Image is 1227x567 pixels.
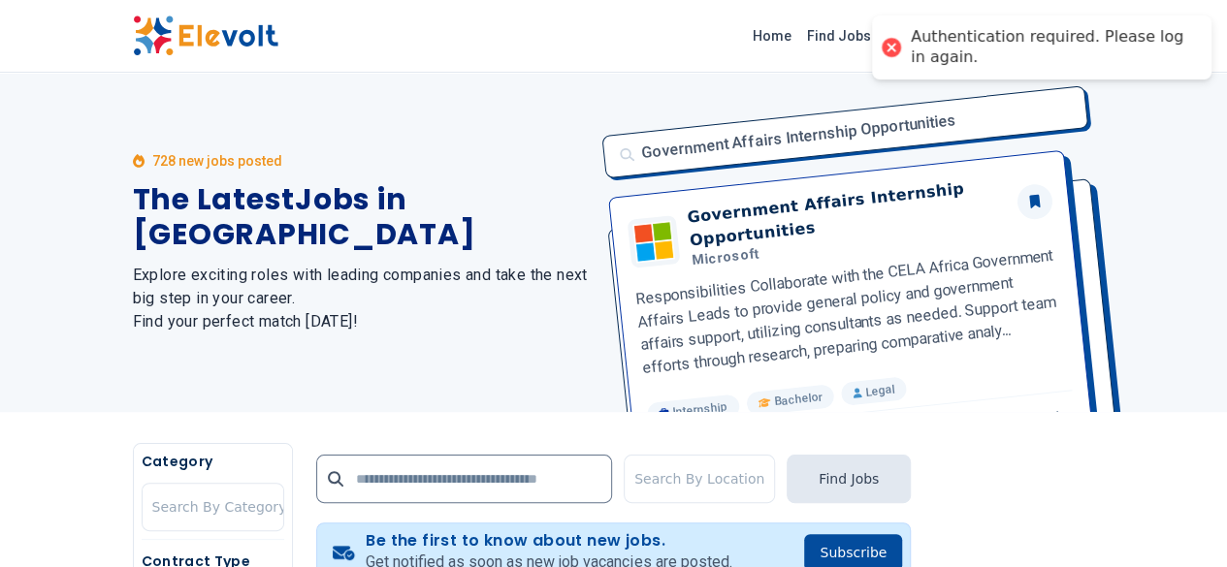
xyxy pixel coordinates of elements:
h5: Category [142,452,284,471]
iframe: Chat Widget [1130,474,1227,567]
a: Home [745,20,799,51]
div: Authentication required. Please log in again. [911,27,1192,68]
h1: The Latest Jobs in [GEOGRAPHIC_DATA] [133,182,591,252]
a: Find Jobs [799,20,879,51]
h4: Be the first to know about new jobs. [366,531,731,551]
h2: Explore exciting roles with leading companies and take the next big step in your career. Find you... [133,264,591,333]
p: 728 new jobs posted [152,151,282,171]
img: Elevolt [133,16,278,56]
button: Find Jobs [787,455,911,503]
